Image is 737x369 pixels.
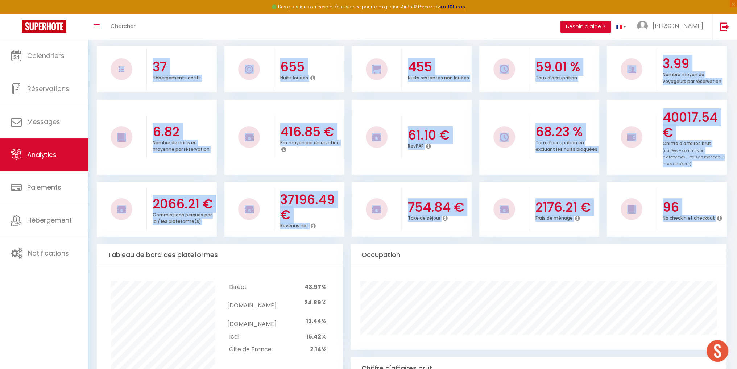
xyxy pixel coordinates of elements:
span: Analytics [27,150,57,159]
h3: 6.82 [153,124,215,140]
h3: 37196.49 € [280,192,343,223]
span: [PERSON_NAME] [653,21,703,30]
h3: 754.84 € [408,200,470,215]
p: Frais de ménage [535,213,573,221]
span: 15.42% [306,332,326,341]
span: Calendriers [27,51,65,60]
span: Notifications [28,249,69,258]
a: Chercher [105,14,141,40]
h3: 655 [280,59,343,75]
p: Taxe de séjour [408,213,440,221]
div: Tableau de bord des plateformes [97,244,343,266]
img: logout [720,22,729,31]
p: Hébergements actifs [153,73,201,81]
p: Nb checkin et checkout [663,213,715,221]
span: Messages [27,117,60,126]
div: Ouvrir le chat [707,340,728,362]
td: Ical [227,331,276,343]
p: Prix moyen par réservation [280,138,340,146]
span: 2.14% [310,345,326,353]
span: 43.97% [305,283,326,291]
h3: 455 [408,59,470,75]
p: Nuits louées [280,73,308,81]
a: >>> ICI <<<< [440,4,465,10]
h3: 37 [153,59,215,75]
td: [DOMAIN_NAME] [227,294,276,312]
span: 24.89% [304,298,326,307]
span: Paiements [27,183,61,192]
td: [DOMAIN_NAME] [227,312,276,331]
h3: 2066.21 € [153,196,215,212]
div: Occupation [351,244,726,266]
h3: 40017.54 € [663,110,725,140]
p: Nuits restantes non louées [408,73,469,81]
h3: 416.85 € [280,124,343,140]
img: NO IMAGE [119,66,124,72]
a: ... [PERSON_NAME] [632,14,712,40]
button: Besoin d'aide ? [560,21,611,33]
span: Hébergement [27,216,72,225]
p: Chiffre d'affaires brut [663,139,724,167]
img: Super Booking [22,20,66,33]
h3: 59.01 % [535,59,598,75]
p: Taux d'occupation en excluant les nuits bloquées [535,138,597,153]
td: Gite de France [227,343,276,356]
p: RevPAR [408,141,424,149]
h3: 61.10 € [408,128,470,143]
p: Nombre moyen de voyageurs par réservation [663,70,721,84]
h3: 3.99 [663,56,725,71]
h3: 68.23 % [535,124,598,140]
p: Nombre de nuits en moyenne par réservation [153,138,210,153]
span: 13.44% [306,317,326,325]
span: Chercher [111,22,136,30]
span: (nuitées + commission plateformes + frais de ménage + taxes de séjour) [663,148,724,167]
p: Revenus net [280,221,309,229]
img: NO IMAGE [627,133,636,142]
h3: 2176.21 € [535,200,598,215]
img: ... [637,21,648,32]
p: Commissions perçues par la / les plateforme(s) [153,210,212,225]
h3: 96 [663,200,725,215]
span: Réservations [27,84,69,93]
td: Direct [227,281,276,294]
p: Taux d'occupation [535,73,577,81]
img: NO IMAGE [500,133,509,142]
